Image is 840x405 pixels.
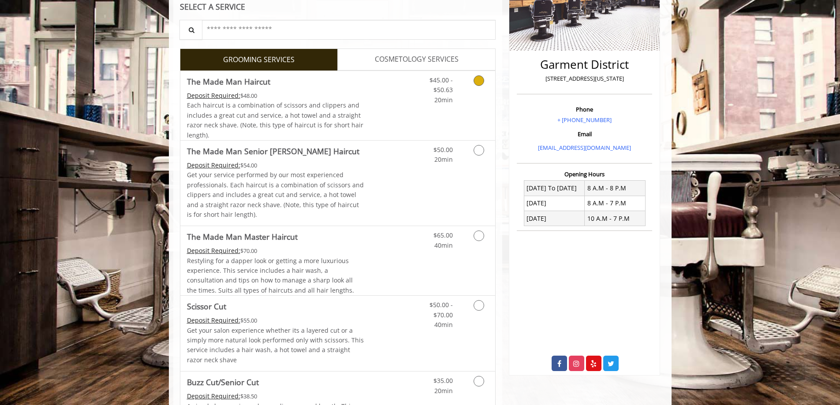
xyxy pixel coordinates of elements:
[375,54,459,65] span: COSMETOLOGY SERVICES
[187,230,298,243] b: The Made Man Master Haircut
[187,391,364,401] div: $38.50
[187,246,240,255] span: This service needs some Advance to be paid before we block your appointment
[187,316,240,324] span: This service needs some Advance to be paid before we block your appointment
[434,155,453,163] span: 20min
[187,161,240,169] span: This service needs some Advance to be paid before we block your appointment
[585,211,646,226] td: 10 A.M - 7 P.M
[557,116,612,124] a: + [PHONE_NUMBER]
[179,20,202,40] button: Service Search
[187,246,364,256] div: $70.00
[187,316,364,325] div: $55.00
[585,196,646,211] td: 8 A.M - 7 P.M
[434,386,453,395] span: 20min
[524,196,585,211] td: [DATE]
[519,74,650,83] p: [STREET_ADDRESS][US_STATE]
[585,181,646,196] td: 8 A.M - 8 P.M
[187,170,364,219] p: Get your service performed by our most experienced professionals. Each haircut is a combination o...
[187,256,354,294] span: Restyling for a dapper look or getting a more luxurious experience. This service includes a hair ...
[524,181,585,196] td: [DATE] To [DATE]
[180,3,496,11] div: SELECT A SERVICE
[433,376,453,385] span: $35.00
[538,144,631,152] a: [EMAIL_ADDRESS][DOMAIN_NAME]
[429,301,453,319] span: $50.00 - $70.00
[433,145,453,154] span: $50.00
[187,300,226,312] b: Scissor Cut
[187,326,364,365] p: Get your salon experience whether its a layered cut or a simply more natural look performed only ...
[187,91,364,100] div: $48.00
[187,75,270,88] b: The Made Man Haircut
[524,211,585,226] td: [DATE]
[187,160,364,170] div: $54.00
[519,131,650,137] h3: Email
[434,241,453,249] span: 40min
[434,96,453,104] span: 20min
[519,58,650,71] h2: Garment District
[187,376,259,388] b: Buzz Cut/Senior Cut
[517,171,652,177] h3: Opening Hours
[187,101,363,139] span: Each haircut is a combination of scissors and clippers and includes a great cut and service, a ho...
[187,145,359,157] b: The Made Man Senior [PERSON_NAME] Haircut
[187,91,240,100] span: This service needs some Advance to be paid before we block your appointment
[429,76,453,94] span: $45.00 - $50.63
[433,231,453,239] span: $65.00
[434,320,453,329] span: 40min
[187,392,240,400] span: This service needs some Advance to be paid before we block your appointment
[223,54,295,66] span: GROOMING SERVICES
[519,106,650,112] h3: Phone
